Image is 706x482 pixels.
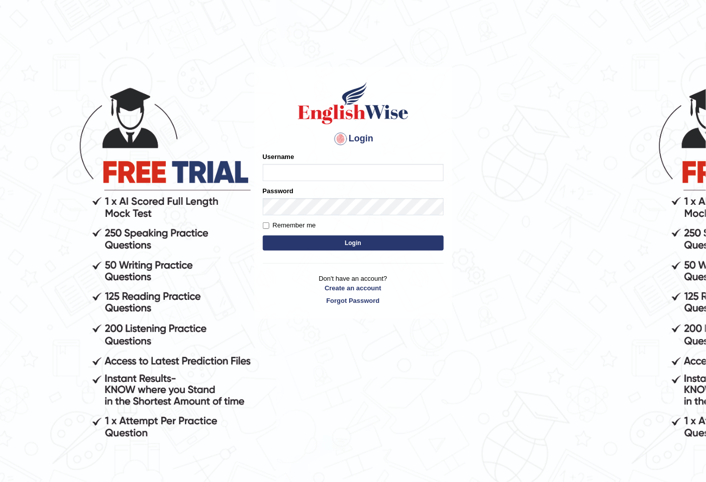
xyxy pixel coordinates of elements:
a: Create an account [263,283,444,293]
h4: Login [263,131,444,147]
a: Forgot Password [263,296,444,305]
label: Remember me [263,220,316,230]
p: Don't have an account? [263,274,444,305]
button: Login [263,235,444,251]
label: Username [263,152,294,162]
label: Password [263,186,293,196]
input: Remember me [263,222,269,229]
img: Logo of English Wise sign in for intelligent practice with AI [296,81,411,126]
